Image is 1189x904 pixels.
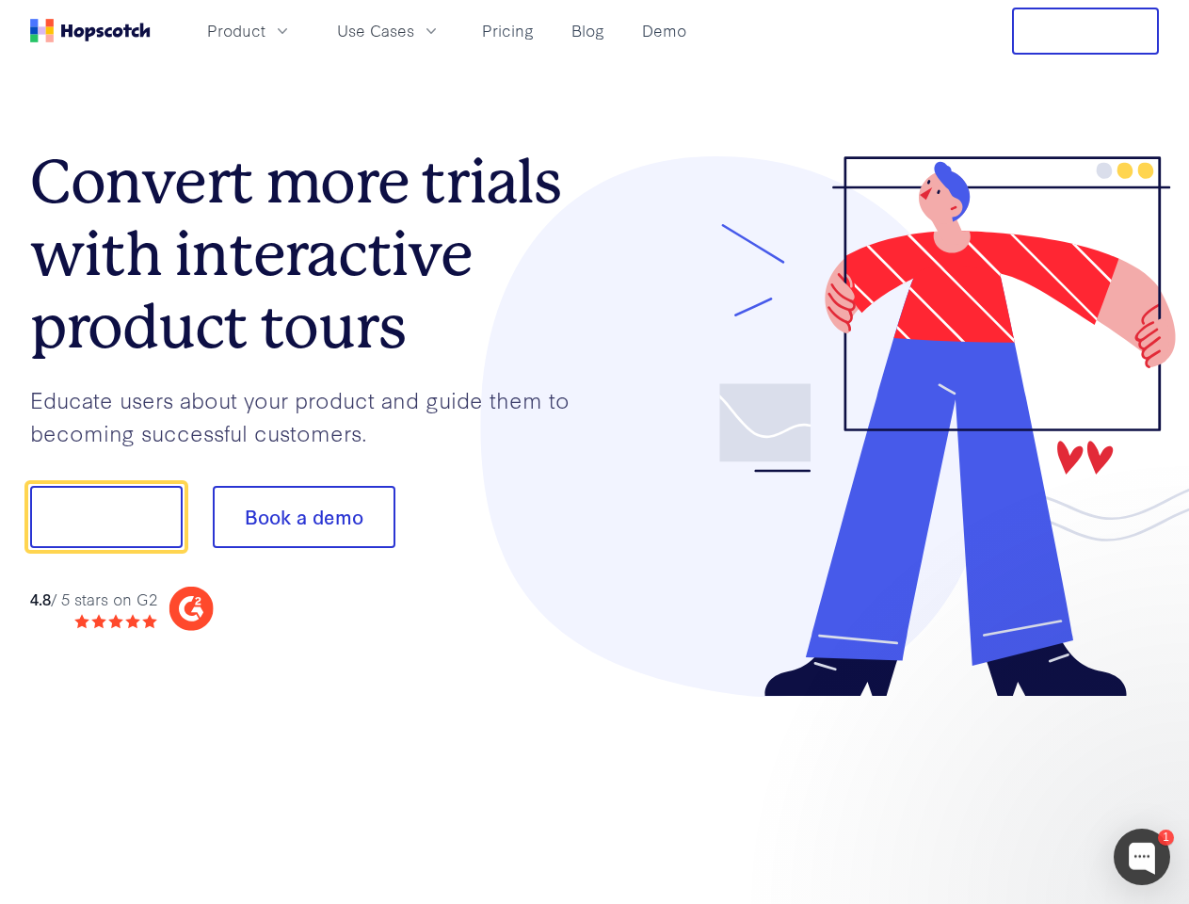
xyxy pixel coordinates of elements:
h1: Convert more trials with interactive product tours [30,146,595,363]
button: Use Cases [326,15,452,46]
p: Educate users about your product and guide them to becoming successful customers. [30,383,595,448]
button: Show me! [30,486,183,548]
div: 1 [1158,830,1174,846]
button: Book a demo [213,486,395,548]
button: Product [196,15,303,46]
a: Blog [564,15,612,46]
div: / 5 stars on G2 [30,588,157,611]
strong: 4.8 [30,588,51,609]
button: Free Trial [1012,8,1159,55]
a: Home [30,19,151,42]
span: Use Cases [337,19,414,42]
a: Pricing [474,15,541,46]
a: Demo [635,15,694,46]
span: Product [207,19,265,42]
